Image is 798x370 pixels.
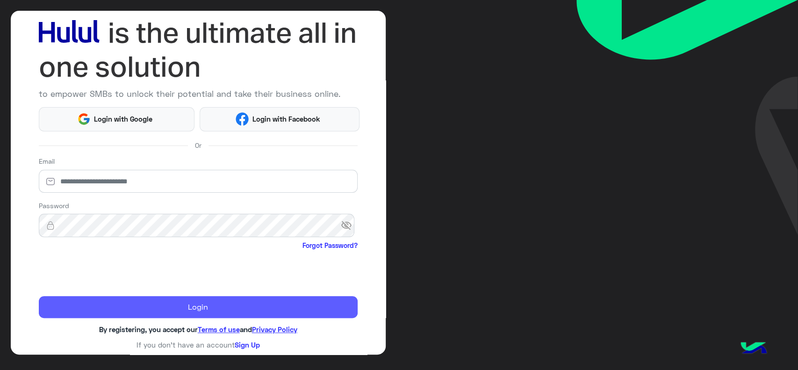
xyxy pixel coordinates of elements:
iframe: reCAPTCHA [39,253,181,289]
a: Privacy Policy [252,325,297,334]
a: Terms of use [198,325,240,334]
img: Google [77,112,91,126]
label: Email [39,156,55,166]
span: By registering, you accept our [99,325,198,334]
img: hululLoginTitle_EN.svg [39,16,358,84]
button: Login with Facebook [200,107,359,131]
img: Facebook [236,112,249,126]
img: hulul-logo.png [737,333,770,365]
span: Login with Facebook [249,114,324,124]
p: to empower SMBs to unlock their potential and take their business online. [39,87,358,100]
span: and [240,325,252,334]
a: Forgot Password? [302,240,358,250]
span: Or [195,140,201,150]
button: Login [39,296,358,319]
a: Sign Up [235,341,260,349]
img: lock [39,221,62,230]
span: visibility_off [341,217,358,234]
label: Password [39,201,69,210]
button: Login with Google [39,107,195,131]
h6: If you don’t have an account [39,341,358,349]
span: Login with Google [91,114,156,124]
img: email [39,177,62,186]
